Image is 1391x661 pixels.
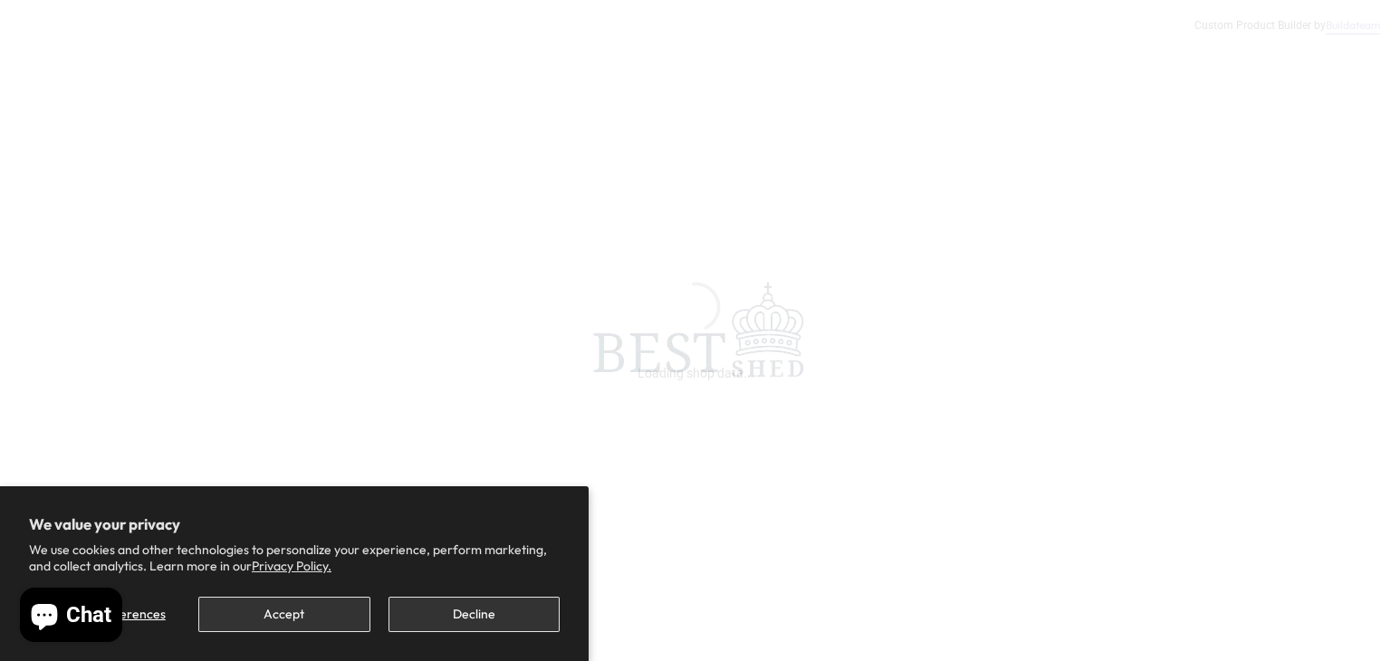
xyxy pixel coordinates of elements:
[14,588,128,647] inbox-online-store-chat: Shopify online store chat
[29,515,560,533] h2: We value your privacy
[198,597,369,632] button: Accept
[389,597,560,632] button: Decline
[252,558,331,574] a: Privacy Policy.
[29,541,560,574] p: We use cookies and other technologies to personalize your experience, perform marketing, and coll...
